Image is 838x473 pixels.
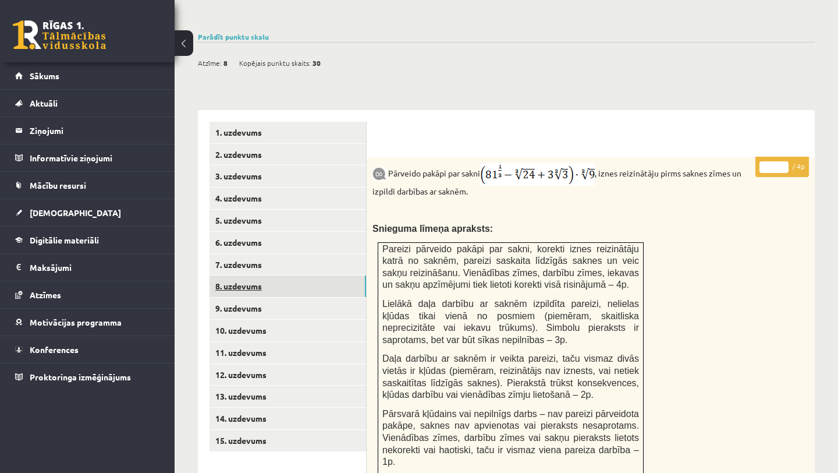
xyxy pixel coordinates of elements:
a: 1. uzdevums [210,122,366,143]
a: 8. uzdevums [210,276,366,297]
a: 2. uzdevums [210,144,366,165]
a: 6. uzdevums [210,232,366,253]
span: Lielākā daļa darbību ar saknēm izpildīta pareizi, nelielas kļūdas tikai vienā no posmiem (piemēra... [382,299,639,345]
a: Informatīvie ziņojumi [15,144,160,171]
span: Mācību resursi [30,180,86,190]
a: Aktuāli [15,90,160,117]
a: 13. uzdevums [210,386,366,407]
span: Digitālie materiāli [30,235,99,245]
legend: Maksājumi [30,254,160,281]
span: [DEMOGRAPHIC_DATA] [30,207,121,218]
legend: Informatīvie ziņojumi [30,144,160,171]
legend: Ziņojumi [30,117,160,144]
a: [DEMOGRAPHIC_DATA] [15,199,160,226]
span: Atzīme: [198,54,222,72]
a: 7. uzdevums [210,254,366,276]
span: Snieguma līmeņa apraksts: [372,224,493,234]
span: Pareizi pārveido pakāpi par sakni, korekti iznes reizinātāju katrā no saknēm, pareizi saskaita lī... [382,244,639,290]
span: Pārsvarā kļūdains vai nepilnīgs darbs – nav pareizi pārveidota pakāpe, saknes nav apvienotas vai ... [382,409,639,467]
span: Konferences [30,344,79,355]
a: Sākums [15,62,160,89]
span: Kopējais punktu skaits: [239,54,311,72]
a: Digitālie materiāli [15,227,160,253]
a: Maksājumi [15,254,160,281]
span: Proktoringa izmēģinājums [30,372,131,382]
a: Konferences [15,336,160,363]
a: Ziņojumi [15,117,160,144]
a: 15. uzdevums [210,430,366,451]
a: Motivācijas programma [15,309,160,336]
a: Proktoringa izmēģinājums [15,363,160,390]
a: 12. uzdevums [210,364,366,386]
a: 4. uzdevums [210,188,366,209]
img: Balts.png [378,138,382,143]
a: Atzīmes [15,281,160,308]
a: 5. uzdevums [210,210,366,231]
span: Daļa darbību ar saknēm ir veikta pareizi, taču vismaz divās vietās ir kļūdas (piemēram, reizinātā... [382,354,639,400]
a: Rīgas 1. Tālmācības vidusskola [13,20,106,50]
p: / 4p [755,157,809,177]
span: Motivācijas programma [30,317,122,327]
span: Aktuāli [30,98,58,108]
a: 9. uzdevums [210,298,366,319]
a: 10. uzdevums [210,320,366,341]
img: 9k= [372,167,386,181]
span: 8 [223,54,228,72]
span: Sākums [30,70,59,81]
a: Mācību resursi [15,172,160,199]
a: 14. uzdevums [210,408,366,429]
a: 3. uzdevums [210,165,366,187]
a: 11. uzdevums [210,342,366,363]
a: Parādīt punktu skalu [198,32,269,41]
img: r8L9T77rCIFMy8u4ZIKQhPPOdZDB3jdDoO39zG8GRwjXEoHAJ0sAQ3cOgX9P6EqO73lTtAAAAABJRU5ErkJggg== [480,163,595,186]
span: 30 [313,54,321,72]
p: Pārveido pakāpi par sakni , iznes reizinātāju pirms saknes zīmes un izpildi darbības ar saknēm. [372,163,751,197]
span: Atzīmes [30,290,61,300]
